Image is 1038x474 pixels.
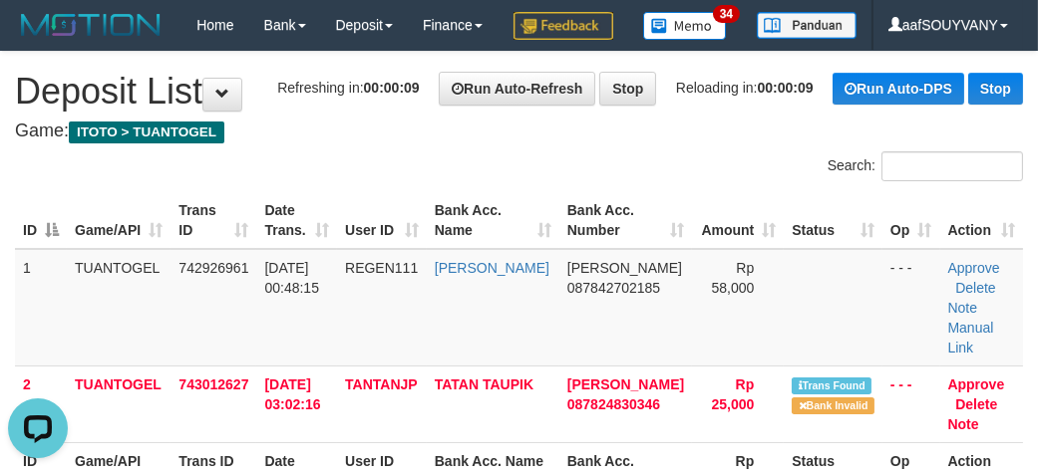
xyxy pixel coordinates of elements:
[948,416,979,432] a: Note
[955,396,997,412] a: Delete
[567,376,684,392] span: [PERSON_NAME]
[692,192,784,249] th: Amount: activate to sort column ascending
[67,365,171,442] td: TUANTOGEL
[8,8,68,68] button: Open LiveChat chat widget
[15,72,1023,112] h1: Deposit List
[784,192,882,249] th: Status: activate to sort column ascending
[792,377,871,394] span: Similar transaction found
[178,376,248,392] span: 743012627
[264,376,320,412] span: [DATE] 03:02:16
[955,280,995,296] a: Delete
[948,260,1000,276] a: Approve
[567,396,660,412] span: Copy 087824830346 to clipboard
[792,397,873,414] span: Bank is not match
[256,192,337,249] th: Date Trans.: activate to sort column ascending
[178,260,248,276] span: 742926961
[882,249,940,366] td: - - -
[277,80,419,96] span: Refreshing in:
[514,12,613,40] img: Feedback.jpg
[15,121,1023,141] h4: Game:
[712,260,755,296] span: Rp 58,000
[948,376,1005,392] a: Approve
[171,192,256,249] th: Trans ID: activate to sort column ascending
[567,260,682,276] span: [PERSON_NAME]
[15,192,67,249] th: ID: activate to sort column descending
[435,260,549,276] a: [PERSON_NAME]
[345,376,418,392] span: TANTANJP
[948,320,994,355] a: Manual Link
[882,192,940,249] th: Op: activate to sort column ascending
[833,73,964,105] a: Run Auto-DPS
[15,249,67,366] td: 1
[881,151,1023,181] input: Search:
[337,192,427,249] th: User ID: activate to sort column ascending
[757,12,857,39] img: panduan.png
[712,376,755,412] span: Rp 25,000
[364,80,420,96] strong: 00:00:09
[828,151,1023,181] label: Search:
[435,376,533,392] a: TATAN TAUPIK
[67,249,171,366] td: TUANTOGEL
[643,12,727,40] img: Button%20Memo.svg
[69,121,224,143] span: ITOTO > TUANTOGEL
[264,260,319,296] span: [DATE] 00:48:15
[676,80,814,96] span: Reloading in:
[713,5,740,23] span: 34
[15,10,167,40] img: MOTION_logo.png
[882,365,940,442] td: - - -
[15,365,67,442] td: 2
[758,80,814,96] strong: 00:00:09
[948,300,978,316] a: Note
[345,260,418,276] span: REGEN111
[559,192,693,249] th: Bank Acc. Number: activate to sort column ascending
[567,280,660,296] span: Copy 087842702185 to clipboard
[940,192,1024,249] th: Action: activate to sort column ascending
[67,192,171,249] th: Game/API: activate to sort column ascending
[439,72,595,106] a: Run Auto-Refresh
[599,72,656,106] a: Stop
[968,73,1023,105] a: Stop
[427,192,559,249] th: Bank Acc. Name: activate to sort column ascending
